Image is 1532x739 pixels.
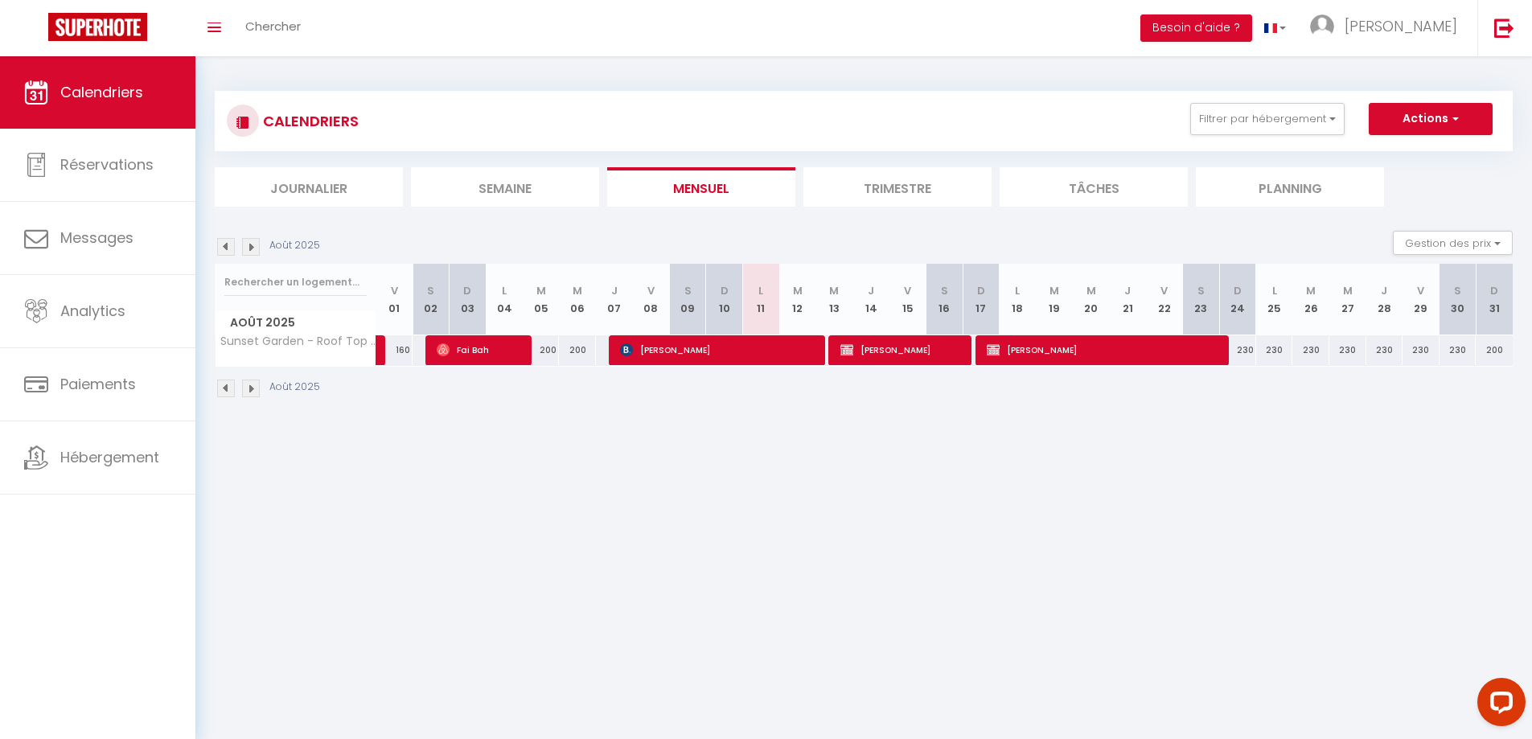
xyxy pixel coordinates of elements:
th: 17 [963,264,1000,335]
p: Août 2025 [269,380,320,395]
span: Paiements [60,374,136,394]
img: logout [1494,18,1514,38]
abbr: D [721,283,729,298]
abbr: M [793,283,803,298]
th: 15 [889,264,926,335]
th: 20 [1073,264,1110,335]
th: 09 [669,264,706,335]
span: [PERSON_NAME] [987,335,1221,365]
span: Chercher [245,18,301,35]
th: 10 [706,264,743,335]
abbr: V [1160,283,1168,298]
input: Rechercher un logement... [224,268,367,297]
iframe: LiveChat chat widget [1464,671,1532,739]
abbr: D [1234,283,1242,298]
span: Août 2025 [216,311,376,335]
div: 230 [1440,335,1477,365]
abbr: V [1417,283,1424,298]
th: 27 [1329,264,1366,335]
th: 13 [816,264,853,335]
abbr: M [1086,283,1096,298]
div: 200 [1476,335,1513,365]
th: 02 [413,264,450,335]
button: Actions [1369,103,1493,135]
th: 07 [596,264,633,335]
abbr: L [1015,283,1020,298]
abbr: S [1454,283,1461,298]
img: ... [1310,14,1334,39]
th: 04 [486,264,523,335]
span: Messages [60,228,133,248]
span: Calendriers [60,82,143,102]
abbr: S [684,283,692,298]
div: 230 [1403,335,1440,365]
div: 230 [1329,335,1366,365]
span: [PERSON_NAME] [840,335,963,365]
abbr: J [1124,283,1131,298]
li: Planning [1196,167,1384,207]
p: Août 2025 [269,238,320,253]
div: 230 [1292,335,1329,365]
th: 11 [742,264,779,335]
th: 28 [1366,264,1403,335]
th: 14 [852,264,889,335]
span: [PERSON_NAME] [1345,16,1457,36]
li: Trimestre [803,167,992,207]
th: 31 [1476,264,1513,335]
abbr: J [1381,283,1387,298]
th: 03 [450,264,487,335]
div: 200 [559,335,596,365]
th: 25 [1256,264,1293,335]
span: Sunset Garden - Roof Top 45m2 [218,335,379,347]
li: Journalier [215,167,403,207]
th: 22 [1146,264,1183,335]
abbr: V [647,283,655,298]
th: 21 [1109,264,1146,335]
abbr: M [829,283,839,298]
abbr: S [941,283,948,298]
img: Super Booking [48,13,147,41]
abbr: M [536,283,546,298]
li: Tâches [1000,167,1188,207]
span: Hébergement [60,447,159,467]
th: 08 [633,264,670,335]
div: 230 [1256,335,1293,365]
abbr: D [977,283,985,298]
span: Fai Bah [437,335,523,365]
abbr: L [758,283,763,298]
span: Analytics [60,301,125,321]
abbr: S [1197,283,1205,298]
abbr: S [427,283,434,298]
abbr: D [463,283,471,298]
abbr: V [391,283,398,298]
li: Semaine [411,167,599,207]
div: 230 [1366,335,1403,365]
th: 26 [1292,264,1329,335]
h3: CALENDRIERS [259,103,359,139]
button: Besoin d'aide ? [1140,14,1252,42]
abbr: L [1272,283,1277,298]
li: Mensuel [607,167,795,207]
abbr: M [1343,283,1353,298]
th: 29 [1403,264,1440,335]
abbr: M [573,283,582,298]
span: [PERSON_NAME] [620,335,817,365]
button: Gestion des prix [1393,231,1513,255]
th: 12 [779,264,816,335]
th: 05 [523,264,560,335]
button: Filtrer par hébergement [1190,103,1345,135]
th: 01 [376,264,413,335]
abbr: J [868,283,874,298]
div: 230 [1219,335,1256,365]
abbr: J [611,283,618,298]
th: 18 [1000,264,1037,335]
th: 23 [1183,264,1220,335]
th: 30 [1440,264,1477,335]
th: 19 [1036,264,1073,335]
div: 160 [376,335,413,365]
abbr: L [502,283,507,298]
th: 06 [559,264,596,335]
abbr: V [904,283,911,298]
abbr: D [1490,283,1498,298]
